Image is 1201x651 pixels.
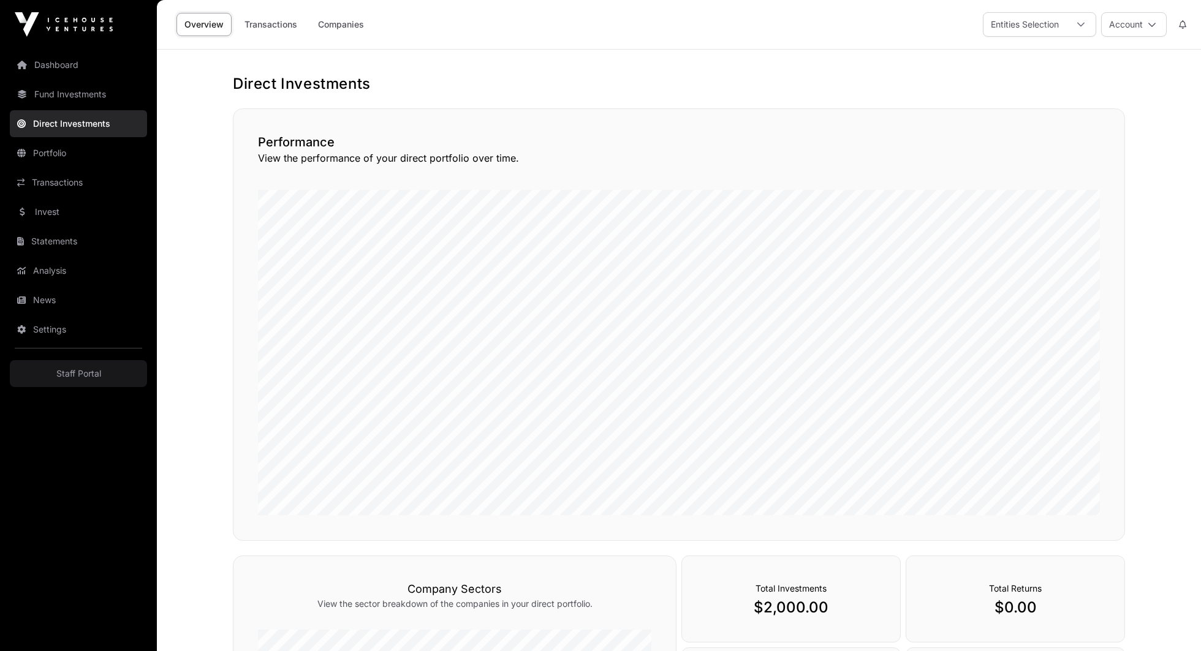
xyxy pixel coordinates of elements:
[1140,592,1201,651] iframe: Chat Widget
[10,51,147,78] a: Dashboard
[10,169,147,196] a: Transactions
[233,74,1125,94] h1: Direct Investments
[258,581,651,598] h3: Company Sectors
[707,598,876,617] p: $2,000.00
[258,134,1100,151] h2: Performance
[10,198,147,225] a: Invest
[258,598,651,610] p: View the sector breakdown of the companies in your direct portfolio.
[1101,12,1167,37] button: Account
[310,13,372,36] a: Companies
[10,228,147,255] a: Statements
[10,110,147,137] a: Direct Investments
[10,316,147,343] a: Settings
[237,13,305,36] a: Transactions
[10,140,147,167] a: Portfolio
[15,12,113,37] img: Icehouse Ventures Logo
[10,257,147,284] a: Analysis
[989,583,1042,593] span: Total Returns
[983,13,1066,36] div: Entities Selection
[10,287,147,314] a: News
[176,13,232,36] a: Overview
[756,583,827,593] span: Total Investments
[258,151,1100,165] p: View the performance of your direct portfolio over time.
[10,81,147,108] a: Fund Investments
[931,598,1100,617] p: $0.00
[10,360,147,387] a: Staff Portal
